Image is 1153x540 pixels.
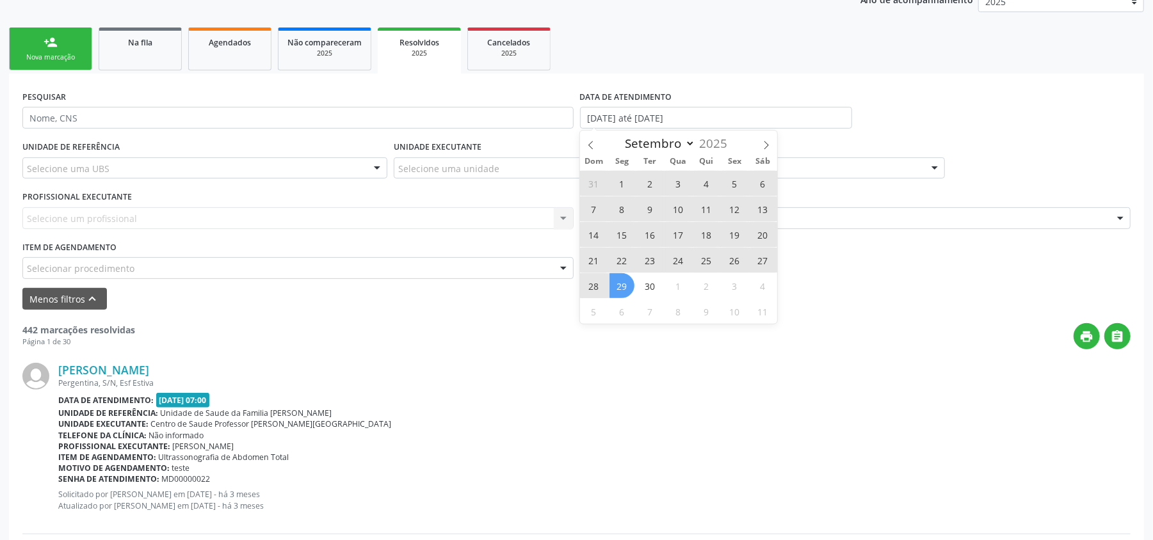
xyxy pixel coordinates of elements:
[44,35,58,49] div: person_add
[608,157,636,166] span: Seg
[27,162,109,175] span: Selecione uma UBS
[694,222,719,247] span: Setembro 18, 2025
[172,463,190,473] span: teste
[58,463,170,473] b: Motivo de agendamento:
[27,262,134,275] span: Selecionar procedimento
[58,363,149,377] a: [PERSON_NAME]
[693,157,721,166] span: Qui
[750,273,775,298] span: Outubro 4, 2025
[750,299,775,324] span: Outubro 11, 2025
[609,222,634,247] span: Setembro 15, 2025
[638,248,663,273] span: Setembro 23, 2025
[58,430,147,441] b: Telefone da clínica:
[58,377,1131,388] div: Pergentina, S/N, Esf Estiva
[666,273,691,298] span: Outubro 1, 2025
[488,37,531,48] span: Cancelados
[609,248,634,273] span: Setembro 22, 2025
[149,430,204,441] span: Não informado
[722,196,747,221] span: Setembro 12, 2025
[159,452,289,463] span: Ultrassonografia de Abdomen Total
[666,299,691,324] span: Outubro 8, 2025
[58,489,1131,511] p: Solicitado por [PERSON_NAME] em [DATE] - há 3 meses Atualizado por [PERSON_NAME] em [DATE] - há 3...
[581,171,606,196] span: Agosto 31, 2025
[398,162,499,175] span: Selecione uma unidade
[666,248,691,273] span: Setembro 24, 2025
[287,37,362,48] span: Não compareceram
[665,157,693,166] span: Qua
[722,171,747,196] span: Setembro 5, 2025
[22,288,107,310] button: Menos filtroskeyboard_arrow_up
[722,248,747,273] span: Setembro 26, 2025
[58,408,158,418] b: Unidade de referência:
[694,248,719,273] span: Setembro 25, 2025
[666,196,691,221] span: Setembro 10, 2025
[609,196,634,221] span: Setembro 8, 2025
[581,248,606,273] span: Setembro 21, 2025
[173,441,234,452] span: [PERSON_NAME]
[619,134,696,152] select: Month
[750,248,775,273] span: Setembro 27, 2025
[636,157,665,166] span: Ter
[609,299,634,324] span: Outubro 6, 2025
[287,49,362,58] div: 2025
[162,473,211,484] span: MD00000022
[722,222,747,247] span: Setembro 19, 2025
[580,87,672,107] label: DATA DE ATENDIMENTO
[477,49,541,58] div: 2025
[156,393,210,408] span: [DATE] 07:00
[581,222,606,247] span: Setembro 14, 2025
[22,337,135,347] div: Página 1 de 30
[750,222,775,247] span: Setembro 20, 2025
[609,273,634,298] span: Setembro 29, 2025
[750,196,775,221] span: Setembro 13, 2025
[638,196,663,221] span: Setembro 9, 2025
[694,299,719,324] span: Outubro 9, 2025
[722,299,747,324] span: Outubro 10, 2025
[581,273,606,298] span: Setembro 28, 2025
[22,363,49,390] img: img
[161,408,332,418] span: Unidade de Saude da Familia [PERSON_NAME]
[581,196,606,221] span: Setembro 7, 2025
[58,395,154,406] b: Data de atendimento:
[638,273,663,298] span: Setembro 30, 2025
[750,171,775,196] span: Setembro 6, 2025
[387,49,452,58] div: 2025
[666,222,691,247] span: Setembro 17, 2025
[22,238,117,258] label: Item de agendamento
[1104,323,1131,349] button: 
[394,138,481,157] label: UNIDADE EXECUTANTE
[638,222,663,247] span: Setembro 16, 2025
[58,452,156,463] b: Item de agendamento:
[58,441,170,452] b: Profissional executante:
[609,171,634,196] span: Setembro 1, 2025
[22,324,135,336] strong: 442 marcações resolvidas
[19,52,83,62] div: Nova marcação
[580,107,852,129] input: Selecione um intervalo
[1111,330,1125,344] i: 
[580,157,608,166] span: Dom
[638,171,663,196] span: Setembro 2, 2025
[666,171,691,196] span: Setembro 3, 2025
[128,37,152,48] span: Na fila
[581,299,606,324] span: Outubro 5, 2025
[722,273,747,298] span: Outubro 3, 2025
[1080,330,1094,344] i: print
[694,196,719,221] span: Setembro 11, 2025
[694,273,719,298] span: Outubro 2, 2025
[694,171,719,196] span: Setembro 4, 2025
[22,107,574,129] input: Nome, CNS
[749,157,777,166] span: Sáb
[1074,323,1100,349] button: print
[721,157,749,166] span: Sex
[22,138,120,157] label: UNIDADE DE REFERÊNCIA
[58,418,149,429] b: Unidade executante:
[22,87,66,107] label: PESQUISAR
[22,187,132,207] label: PROFISSIONAL EXECUTANTE
[151,418,392,429] span: Centro de Saude Professor [PERSON_NAME][GEOGRAPHIC_DATA]
[638,299,663,324] span: Outubro 7, 2025
[209,37,251,48] span: Agendados
[58,473,159,484] b: Senha de atendimento:
[86,292,100,306] i: keyboard_arrow_up
[399,37,439,48] span: Resolvidos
